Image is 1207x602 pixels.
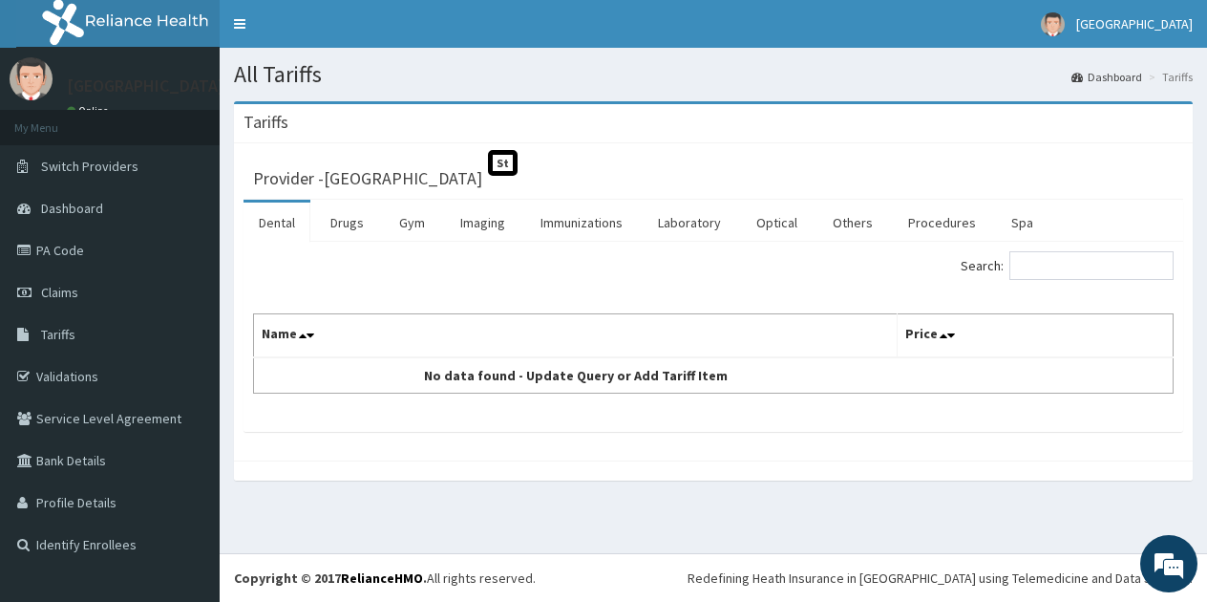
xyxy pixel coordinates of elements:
[384,203,440,243] a: Gym
[315,203,379,243] a: Drugs
[643,203,736,243] a: Laboratory
[220,553,1207,602] footer: All rights reserved.
[234,570,427,587] strong: Copyright © 2017 .
[996,203,1048,243] a: Spa
[41,158,138,175] span: Switch Providers
[244,203,310,243] a: Dental
[1009,251,1174,280] input: Search:
[254,357,898,394] td: No data found - Update Query or Add Tariff Item
[898,314,1174,358] th: Price
[1144,69,1193,85] li: Tariffs
[445,203,520,243] a: Imaging
[244,114,288,131] h3: Tariffs
[67,104,113,118] a: Online
[67,77,224,95] p: [GEOGRAPHIC_DATA]
[525,203,638,243] a: Immunizations
[253,170,482,187] h3: Provider - [GEOGRAPHIC_DATA]
[1076,15,1193,32] span: [GEOGRAPHIC_DATA]
[341,570,423,587] a: RelianceHMO
[10,57,53,100] img: User Image
[741,203,813,243] a: Optical
[817,203,888,243] a: Others
[1071,69,1142,85] a: Dashboard
[961,251,1174,280] label: Search:
[893,203,991,243] a: Procedures
[688,569,1193,588] div: Redefining Heath Insurance in [GEOGRAPHIC_DATA] using Telemedicine and Data Science!
[488,150,518,176] span: St
[254,314,898,358] th: Name
[41,200,103,217] span: Dashboard
[41,326,75,343] span: Tariffs
[41,284,78,301] span: Claims
[234,62,1193,87] h1: All Tariffs
[1041,12,1065,36] img: User Image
